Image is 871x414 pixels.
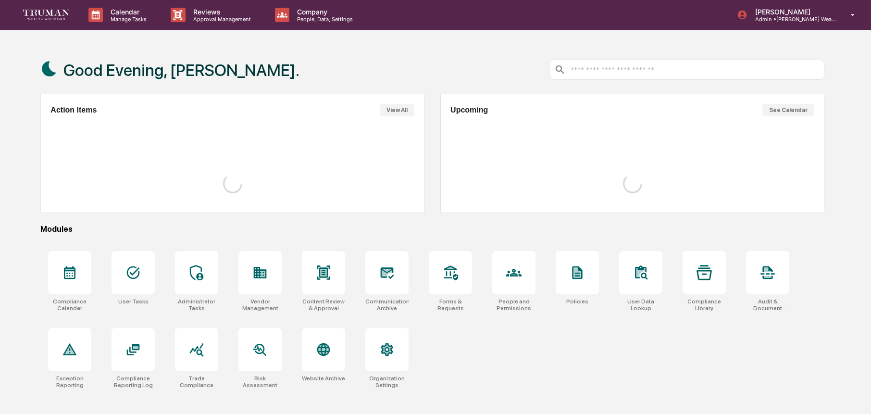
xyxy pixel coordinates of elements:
[112,375,155,389] div: Compliance Reporting Log
[747,16,837,23] p: Admin • [PERSON_NAME] Wealth
[103,8,151,16] p: Calendar
[762,104,814,116] button: See Calendar
[380,104,414,116] button: View All
[747,8,837,16] p: [PERSON_NAME]
[683,298,726,312] div: Compliance Library
[103,16,151,23] p: Manage Tasks
[619,298,662,312] div: User Data Lookup
[492,298,535,312] div: People and Permissions
[175,298,218,312] div: Administrator Tasks
[302,375,345,382] div: Website Archive
[365,298,409,312] div: Communications Archive
[365,375,409,389] div: Organization Settings
[186,16,256,23] p: Approval Management
[50,106,97,114] h2: Action Items
[23,10,69,20] img: logo
[238,375,282,389] div: Risk Assessment
[40,225,824,234] div: Modules
[238,298,282,312] div: Vendor Management
[302,298,345,312] div: Content Review & Approval
[450,106,488,114] h2: Upcoming
[289,16,358,23] p: People, Data, Settings
[746,298,789,312] div: Audit & Document Logs
[48,298,91,312] div: Compliance Calendar
[175,375,218,389] div: Trade Compliance
[118,298,149,305] div: User Tasks
[289,8,358,16] p: Company
[48,375,91,389] div: Exception Reporting
[429,298,472,312] div: Forms & Requests
[63,61,299,80] h1: Good Evening, [PERSON_NAME].
[186,8,256,16] p: Reviews
[566,298,588,305] div: Policies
